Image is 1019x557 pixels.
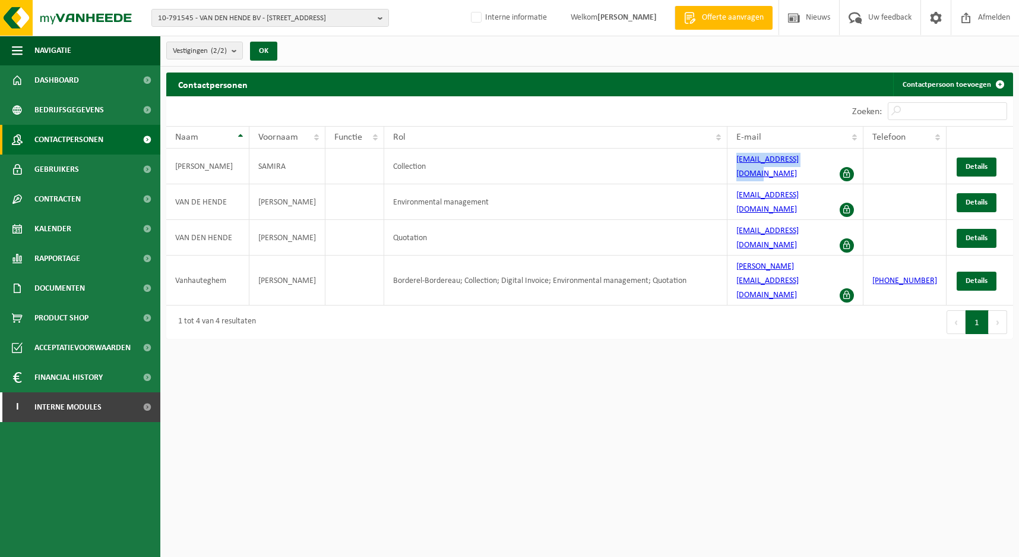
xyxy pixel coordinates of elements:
span: I [12,392,23,422]
span: Telefoon [872,133,906,142]
span: Gebruikers [34,155,79,184]
span: Interne modules [34,392,102,422]
strong: [PERSON_NAME] [597,13,657,22]
label: Zoeken: [852,107,882,117]
span: Navigatie [34,36,71,65]
span: Product Shop [34,303,88,333]
td: [PERSON_NAME] [249,184,325,220]
td: Quotation [384,220,727,256]
label: Interne informatie [469,9,547,27]
td: [PERSON_NAME] [166,149,249,184]
span: Dashboard [34,65,79,95]
a: Details [957,272,996,291]
span: Contactpersonen [34,125,103,155]
td: SAMIRA [249,149,325,184]
a: [PHONE_NUMBER] [872,276,937,285]
count: (2/2) [211,47,227,55]
a: Offerte aanvragen [675,6,773,30]
td: VAN DEN HENDE [166,220,249,256]
div: 1 tot 4 van 4 resultaten [172,311,256,333]
a: [EMAIL_ADDRESS][DOMAIN_NAME] [736,155,799,178]
td: Environmental management [384,184,727,220]
span: Details [966,199,988,206]
span: Details [966,234,988,242]
td: Collection [384,149,727,184]
button: OK [250,42,277,61]
span: Voornaam [258,133,298,142]
td: [PERSON_NAME] [249,220,325,256]
span: E-mail [736,133,761,142]
button: 10-791545 - VAN DEN HENDE BV - [STREET_ADDRESS] [151,9,389,27]
span: 10-791545 - VAN DEN HENDE BV - [STREET_ADDRESS] [158,10,373,27]
a: [EMAIL_ADDRESS][DOMAIN_NAME] [736,226,799,250]
a: [EMAIL_ADDRESS][DOMAIN_NAME] [736,191,799,214]
button: Next [989,310,1007,334]
span: Financial History [34,363,103,392]
span: Acceptatievoorwaarden [34,333,131,363]
span: Bedrijfsgegevens [34,95,104,125]
button: Vestigingen(2/2) [166,42,243,59]
a: Details [957,193,996,212]
span: Functie [334,133,362,142]
span: Details [966,163,988,171]
td: [PERSON_NAME] [249,256,325,306]
span: Kalender [34,214,71,244]
td: Borderel-Bordereau; Collection; Digital Invoice; Environmental management; Quotation [384,256,727,306]
h2: Contactpersonen [166,73,260,96]
span: Offerte aanvragen [699,12,767,24]
span: Contracten [34,184,81,214]
a: Details [957,229,996,248]
a: Contactpersoon toevoegen [893,73,1012,96]
span: Documenten [34,273,85,303]
button: Previous [947,310,966,334]
span: Naam [175,133,198,142]
span: Rol [393,133,406,142]
span: Vestigingen [173,42,227,60]
td: VAN DE HENDE [166,184,249,220]
button: 1 [966,310,989,334]
td: Vanhauteghem [166,256,249,306]
span: Rapportage [34,244,80,273]
span: Details [966,277,988,285]
a: Details [957,158,996,177]
a: [PERSON_NAME][EMAIL_ADDRESS][DOMAIN_NAME] [736,262,799,300]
